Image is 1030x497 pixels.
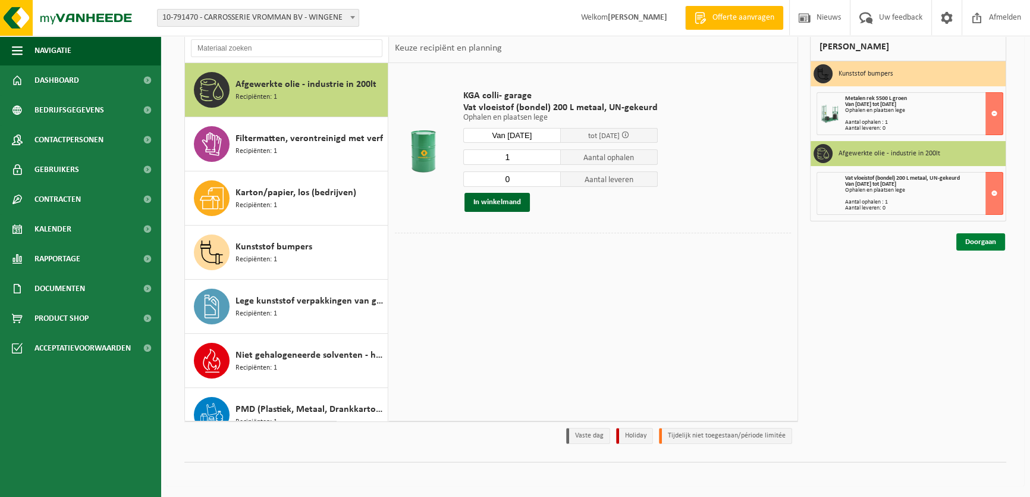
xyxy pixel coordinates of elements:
[185,280,388,334] button: Lege kunststof verpakkingen van gevaarlijke stoffen Recipiënten: 1
[34,65,79,95] span: Dashboard
[685,6,783,30] a: Offerte aanvragen
[235,240,312,254] span: Kunststof bumpers
[235,362,277,374] span: Recipiënten: 1
[34,95,104,125] span: Bedrijfsgegevens
[235,308,277,320] span: Recipiënten: 1
[709,12,777,24] span: Offerte aanvragen
[561,149,658,165] span: Aantal ophalen
[235,417,277,428] span: Recipiënten: 1
[463,114,658,122] p: Ophalen en plaatsen lege
[34,185,81,214] span: Contracten
[185,226,388,280] button: Kunststof bumpers Recipiënten: 1
[845,95,907,102] span: Metalen rek 5500 L groen
[34,304,89,333] span: Product Shop
[845,120,1003,126] div: Aantal ophalen : 1
[235,77,376,92] span: Afgewerkte olie - industrie in 200lt
[588,132,620,140] span: tot [DATE]
[235,146,277,157] span: Recipiënten: 1
[464,193,530,212] button: In winkelmand
[845,126,1003,132] div: Aantal leveren: 0
[34,274,85,304] span: Documenten
[157,9,359,27] span: 10-791470 - CARROSSERIE VROMMAN BV - WINGENE
[810,33,1007,61] div: [PERSON_NAME]
[235,186,356,200] span: Karton/papier, los (bedrijven)
[845,175,960,182] span: Vat vloeistof (bondel) 200 L metaal, UN-gekeurd
[34,333,131,363] span: Acceptatievoorwaarden
[34,244,80,274] span: Rapportage
[34,155,79,185] span: Gebruikers
[839,64,893,83] h3: Kunststof bumpers
[463,128,561,143] input: Selecteer datum
[235,348,385,362] span: Niet gehalogeneerde solventen - hoogcalorisch in 200lt-vat
[235,92,277,103] span: Recipiënten: 1
[389,33,508,63] div: Keuze recipiënt en planning
[34,125,103,155] span: Contactpersonen
[566,428,610,444] li: Vaste dag
[845,187,1003,193] div: Ophalen en plaatsen lege
[235,294,385,308] span: Lege kunststof verpakkingen van gevaarlijke stoffen
[185,63,388,117] button: Afgewerkte olie - industrie in 200lt Recipiënten: 1
[34,214,71,244] span: Kalender
[235,254,277,265] span: Recipiënten: 1
[956,233,1005,251] a: Doorgaan
[845,205,1003,211] div: Aantal leveren: 0
[845,181,896,187] strong: Van [DATE] tot [DATE]
[463,102,658,114] span: Vat vloeistof (bondel) 200 L metaal, UN-gekeurd
[235,200,277,211] span: Recipiënten: 1
[158,10,359,26] span: 10-791470 - CARROSSERIE VROMMAN BV - WINGENE
[845,108,1003,114] div: Ophalen en plaatsen lege
[34,36,71,65] span: Navigatie
[845,101,896,108] strong: Van [DATE] tot [DATE]
[185,334,388,388] button: Niet gehalogeneerde solventen - hoogcalorisch in 200lt-vat Recipiënten: 1
[616,428,653,444] li: Holiday
[608,13,667,22] strong: [PERSON_NAME]
[191,39,382,57] input: Materiaal zoeken
[185,117,388,171] button: Filtermatten, verontreinigd met verf Recipiënten: 1
[845,199,1003,205] div: Aantal ophalen : 1
[839,144,940,163] h3: Afgewerkte olie - industrie in 200lt
[185,171,388,226] button: Karton/papier, los (bedrijven) Recipiënten: 1
[659,428,792,444] li: Tijdelijk niet toegestaan/période limitée
[561,171,658,187] span: Aantal leveren
[235,402,385,417] span: PMD (Plastiek, Metaal, Drankkartons) (bedrijven)
[185,388,388,442] button: PMD (Plastiek, Metaal, Drankkartons) (bedrijven) Recipiënten: 1
[463,90,658,102] span: KGA colli- garage
[235,132,383,146] span: Filtermatten, verontreinigd met verf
